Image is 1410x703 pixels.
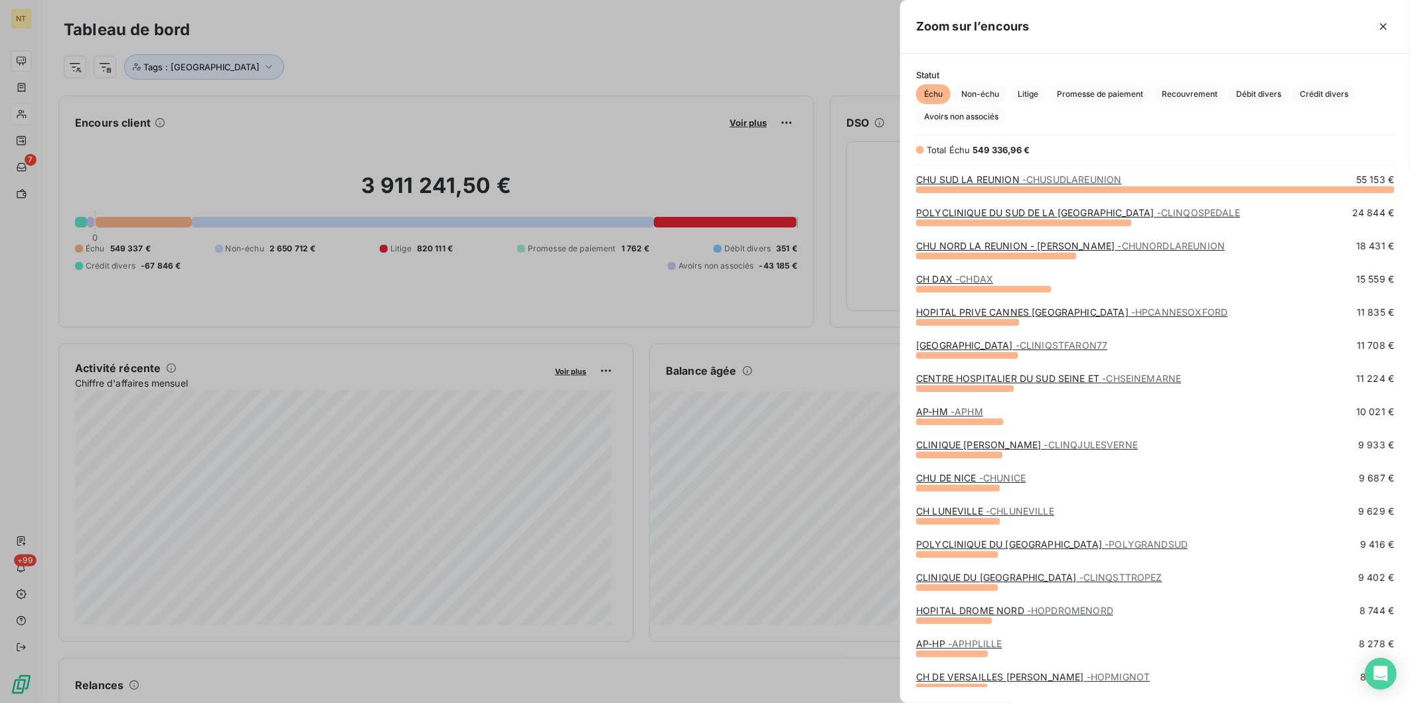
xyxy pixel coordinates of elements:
[1359,637,1394,651] span: 8 278 €
[916,439,1138,450] a: CLINIQUE [PERSON_NAME]
[1154,84,1225,104] button: Recouvrement
[900,173,1410,687] div: grid
[1356,372,1394,385] span: 11 224 €
[1357,339,1394,352] span: 11 708 €
[916,671,1150,682] a: CH DE VERSAILLES [PERSON_NAME]
[979,472,1026,483] span: - CHUNICE
[1356,273,1394,286] span: 15 559 €
[1360,604,1394,617] span: 8 744 €
[916,207,1240,218] a: POLYCLINIQUE DU SUD DE LA [GEOGRAPHIC_DATA]
[916,107,1006,127] button: Avoirs non associés
[1049,84,1151,104] button: Promesse de paiement
[951,406,983,417] span: - APHM
[1117,240,1225,251] span: - CHUNORDLAREUNION
[1352,206,1394,220] span: 24 844 €
[1356,173,1394,186] span: 55 153 €
[916,17,1030,36] h5: Zoom sur l’encours
[1079,572,1162,583] span: - CLINQSTTROPEZ
[1131,306,1227,318] span: - HPCANNESOXFORD
[1010,84,1046,104] button: Litige
[1356,405,1394,418] span: 10 021 €
[1022,174,1121,185] span: - CHUSUDLAREUNION
[1292,84,1356,104] button: Crédit divers
[1044,439,1137,450] span: - CLINQJULESVERNE
[1087,671,1150,682] span: - HOPMIGNOT
[916,638,1002,649] a: AP-HP
[1016,340,1107,351] span: - CLINIQSTFARON77
[1157,207,1240,218] span: - CLINQOSPEDALE
[1356,239,1394,253] span: 18 431 €
[1357,306,1394,319] span: 11 835 €
[916,472,1026,483] a: CHU DE NICE
[916,240,1225,251] a: CHU NORD LA REUNION - [PERSON_NAME]
[916,306,1227,318] a: HOPITAL PRIVE CANNES [GEOGRAPHIC_DATA]
[916,84,951,104] button: Échu
[916,572,1162,583] a: CLINIQUE DU [GEOGRAPHIC_DATA]
[1358,571,1394,584] span: 9 402 €
[986,505,1054,517] span: - CHLUNEVILLE
[916,174,1121,185] a: CHU SUD LA REUNION
[916,505,1054,517] a: CH LUNEVILLE
[1358,438,1394,452] span: 9 933 €
[973,145,1030,155] span: 549 336,96 €
[1360,538,1394,551] span: 9 416 €
[1365,658,1397,690] div: Open Intercom Messenger
[1228,84,1289,104] button: Débit divers
[1027,605,1113,616] span: - HOPDROMENORD
[1359,472,1394,485] span: 9 687 €
[916,373,1181,384] a: CENTRE HOSPITALIER DU SUD SEINE ET
[927,145,971,155] span: Total Échu
[916,539,1188,550] a: POLYCLINIQUE DU [GEOGRAPHIC_DATA]
[1358,505,1394,518] span: 9 629 €
[948,638,1002,649] span: - APHPLILLE
[1360,671,1394,684] span: 8 194 €
[1105,539,1188,550] span: - POLYGRANDSUD
[955,273,993,285] span: - CHDAX
[916,406,983,417] a: AP-HM
[916,70,1394,80] span: Statut
[916,605,1113,616] a: HOPITAL DROME NORD
[916,340,1107,351] a: [GEOGRAPHIC_DATA]
[1102,373,1181,384] span: - CHSEINEMARNE
[953,84,1007,104] button: Non-échu
[916,273,993,285] a: CH DAX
